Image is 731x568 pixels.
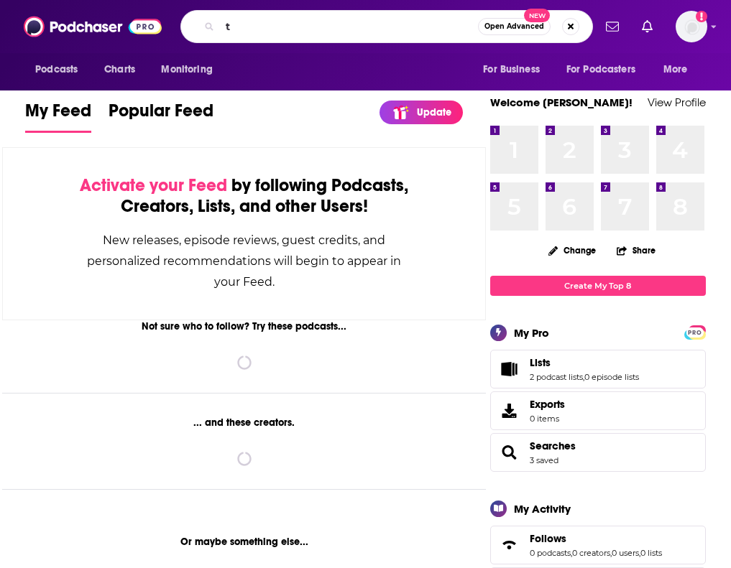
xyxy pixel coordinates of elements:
[25,100,91,130] span: My Feed
[514,502,571,516] div: My Activity
[524,9,550,22] span: New
[417,106,451,118] p: Update
[530,414,565,424] span: 0 items
[530,532,662,545] a: Follows
[653,56,706,83] button: open menu
[639,548,640,558] span: ,
[530,398,565,411] span: Exports
[161,60,212,80] span: Monitoring
[35,60,78,80] span: Podcasts
[109,100,213,130] span: Popular Feed
[490,526,706,564] span: Follows
[380,101,463,124] a: Update
[530,439,576,452] a: Searches
[473,56,558,83] button: open menu
[25,100,91,133] a: My Feed
[478,18,551,35] button: Open AdvancedNew
[557,56,656,83] button: open menu
[495,359,524,379] a: Lists
[530,356,551,369] span: Lists
[104,60,135,80] span: Charts
[220,15,478,38] input: Search podcasts, credits, & more...
[495,442,524,462] a: Searches
[2,536,486,548] div: Or maybe something else...
[109,100,213,133] a: Popular Feed
[663,60,688,80] span: More
[686,327,704,338] span: PRO
[610,548,612,558] span: ,
[648,96,706,109] a: View Profile
[530,372,583,382] a: 2 podcast lists
[490,391,706,430] a: Exports
[600,14,625,39] a: Show notifications dropdown
[25,56,96,83] button: open menu
[490,433,706,472] span: Searches
[483,60,540,80] span: For Business
[696,11,707,22] svg: Add a profile image
[80,174,227,196] span: Activate your Feed
[530,455,558,465] a: 3 saved
[676,11,707,42] img: User Profile
[95,56,144,83] a: Charts
[490,276,706,295] a: Create My Top 8
[2,320,486,332] div: Not sure who to follow? Try these podcasts...
[636,14,658,39] a: Show notifications dropdown
[676,11,707,42] span: Logged in as gbrussel
[572,548,610,558] a: 0 creators
[495,401,524,421] span: Exports
[2,416,486,429] div: ... and these creators.
[151,56,231,83] button: open menu
[75,230,413,292] div: New releases, episode reviews, guest credits, and personalized recommendations will begin to appe...
[490,96,633,109] a: Welcome [PERSON_NAME]!
[584,372,639,382] a: 0 episode lists
[530,356,639,369] a: Lists
[583,372,584,382] span: ,
[686,326,704,337] a: PRO
[180,10,593,43] div: Search podcasts, credits, & more...
[566,60,635,80] span: For Podcasters
[75,175,413,217] div: by following Podcasts, Creators, Lists, and other Users!
[514,326,549,340] div: My Pro
[530,532,566,545] span: Follows
[616,236,656,264] button: Share
[640,548,662,558] a: 0 lists
[612,548,639,558] a: 0 users
[484,23,544,30] span: Open Advanced
[490,350,706,388] span: Lists
[676,11,707,42] button: Show profile menu
[530,548,571,558] a: 0 podcasts
[571,548,572,558] span: ,
[540,241,604,259] button: Change
[495,535,524,555] a: Follows
[24,13,162,40] img: Podchaser - Follow, Share and Rate Podcasts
